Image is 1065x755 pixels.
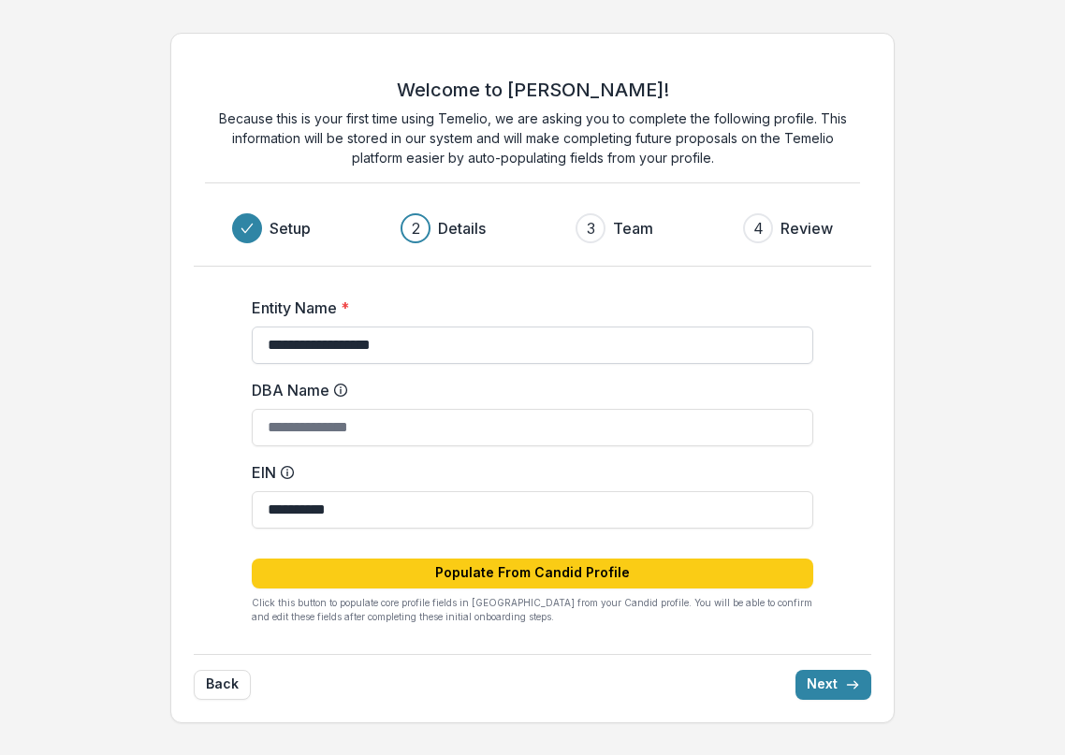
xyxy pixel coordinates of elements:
p: Click this button to populate core profile fields in [GEOGRAPHIC_DATA] from your Candid profile. ... [252,596,813,624]
div: 4 [753,217,764,240]
button: Populate From Candid Profile [252,559,813,588]
h2: Welcome to [PERSON_NAME]! [397,79,669,101]
h3: Setup [270,217,311,240]
label: DBA Name [252,379,802,401]
label: Entity Name [252,297,802,319]
div: Progress [232,213,833,243]
button: Back [194,670,251,700]
div: 2 [412,217,420,240]
h3: Details [438,217,486,240]
h3: Team [613,217,653,240]
div: 3 [587,217,595,240]
h3: Review [781,217,833,240]
label: EIN [252,461,802,484]
button: Next [795,670,871,700]
p: Because this is your first time using Temelio, we are asking you to complete the following profil... [205,109,860,167]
